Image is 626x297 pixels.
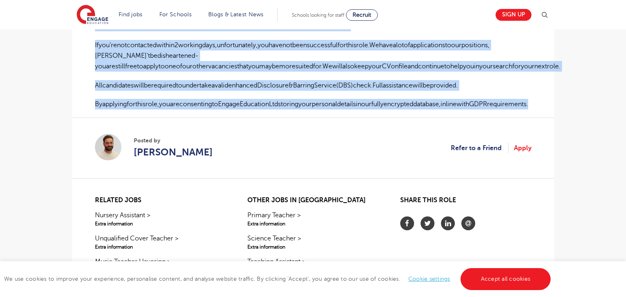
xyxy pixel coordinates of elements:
p: AllcandidateswillberequiredtoundertakeavalidenhancedDisclosure&BarringService(DBS)check.Fullassis... [95,80,531,91]
a: Primary Teacher >Extra information [247,210,378,227]
a: Cookie settings [408,276,450,282]
a: For Schools [159,11,192,17]
a: Science Teacher >Extra information [247,234,378,251]
a: Nursery Assistant >Extra information [95,210,226,227]
a: Apply [514,143,531,153]
span: We use cookies to improve your experience, personalise content, and analyse website traffic. By c... [4,276,553,282]
a: Teaching Assistant >Extra information [247,257,378,274]
span: Extra information [95,220,226,227]
a: Unqualified Cover Teacher >Extra information [95,234,226,251]
span: Recruit [353,12,371,18]
a: Refer to a Friend [451,143,509,153]
a: Music Teacher Havering >Extra information [95,257,226,274]
h2: Share this role [400,197,531,208]
a: Find jobs [119,11,143,17]
span: Extra information [247,220,378,227]
span: Schools looking for staff [292,12,344,18]
a: [PERSON_NAME] [134,145,213,159]
p: Ifyou’renotcontactedwithin2workingdays,unfortunately,youhavenotbeensuccessfulforthisrole.Wehaveal... [95,40,531,72]
a: Recruit [346,9,378,21]
h2: Related jobs [95,197,226,204]
span: Extra information [95,243,226,251]
a: Accept all cookies [461,268,551,290]
p: Byapplyingforthisrole,youareconsentingtoEngageEducationLtdstoringyourpersonaldetailsinourfullyenc... [95,99,531,109]
span: Posted by [134,136,213,145]
a: Sign up [496,9,531,21]
h2: Other jobs in [GEOGRAPHIC_DATA] [247,197,378,204]
span: Extra information [247,243,378,251]
img: Engage Education [77,5,108,25]
a: Blogs & Latest News [208,11,264,17]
